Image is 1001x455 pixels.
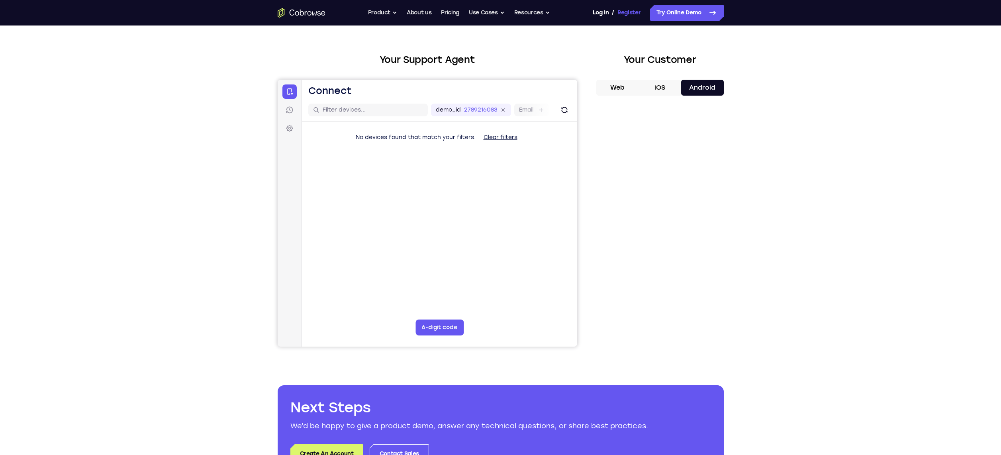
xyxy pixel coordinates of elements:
[278,8,325,18] a: Go to the home page
[650,5,724,21] a: Try Online Demo
[368,5,398,21] button: Product
[596,53,724,67] h2: Your Customer
[407,5,431,21] a: About us
[617,5,641,21] a: Register
[596,80,639,96] button: Web
[612,8,614,18] span: /
[290,398,711,417] h2: Next Steps
[441,5,459,21] a: Pricing
[639,80,681,96] button: iOS
[278,53,577,67] h2: Your Support Agent
[278,80,577,347] iframe: Agent
[514,5,550,21] button: Resources
[593,5,609,21] a: Log In
[469,5,505,21] button: Use Cases
[681,80,724,96] button: Android
[290,420,711,431] p: We’d be happy to give a product demo, answer any technical questions, or share best practices.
